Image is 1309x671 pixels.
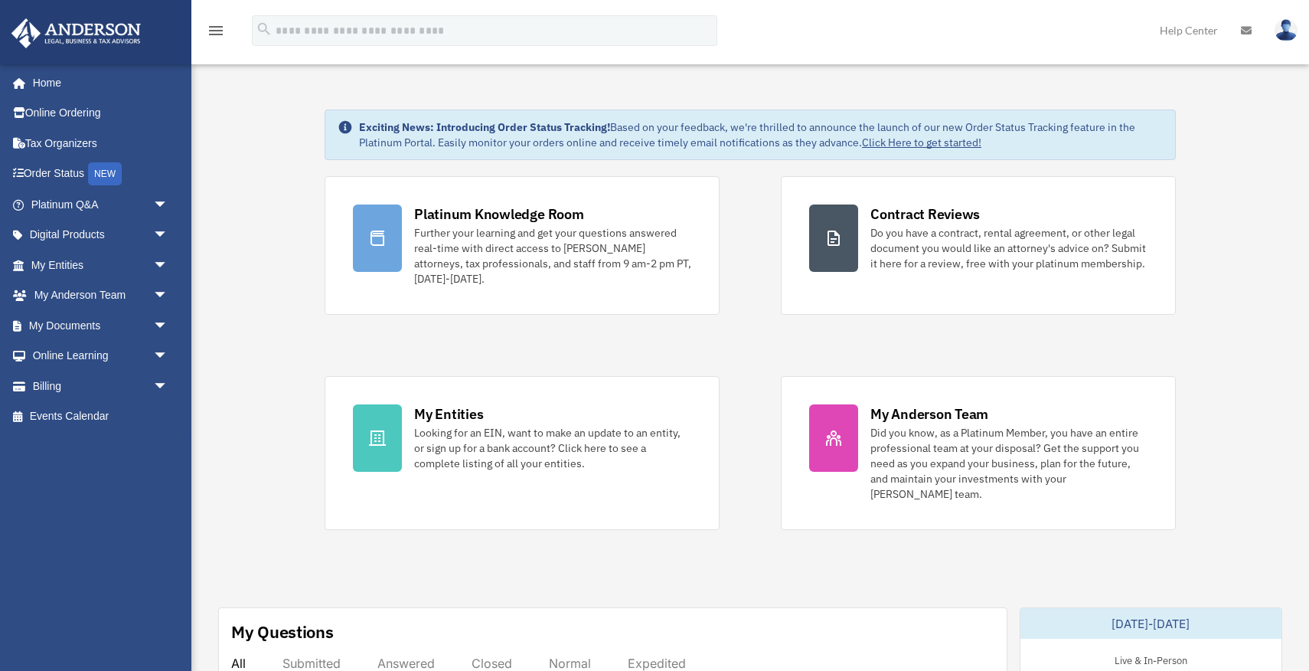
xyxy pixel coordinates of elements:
a: Online Learningarrow_drop_down [11,341,191,372]
a: My Anderson Teamarrow_drop_down [11,280,191,311]
a: My Anderson Team Did you know, as a Platinum Member, you have an entire professional team at your... [781,376,1176,530]
span: arrow_drop_down [153,310,184,342]
a: Tax Organizers [11,128,191,159]
a: Digital Productsarrow_drop_down [11,220,191,250]
img: Anderson Advisors Platinum Portal [7,18,145,48]
div: Further your learning and get your questions answered real-time with direct access to [PERSON_NAM... [414,225,691,286]
a: Home [11,67,184,98]
img: User Pic [1275,19,1298,41]
div: [DATE]-[DATE] [1020,608,1282,639]
span: arrow_drop_down [153,250,184,281]
span: arrow_drop_down [153,280,184,312]
span: arrow_drop_down [153,371,184,402]
div: Looking for an EIN, want to make an update to an entity, or sign up for a bank account? Click her... [414,425,691,471]
div: My Anderson Team [870,404,988,424]
div: Platinum Knowledge Room [414,205,584,224]
div: Expedited [628,656,686,671]
div: My Questions [231,620,334,643]
div: All [231,656,246,671]
span: arrow_drop_down [153,341,184,372]
a: Events Calendar [11,401,191,432]
div: Did you know, as a Platinum Member, you have an entire professional team at your disposal? Get th... [870,425,1147,502]
a: My Entitiesarrow_drop_down [11,250,191,280]
div: Do you have a contract, rental agreement, or other legal document you would like an attorney's ad... [870,225,1147,271]
div: My Entities [414,404,483,424]
a: My Entities Looking for an EIN, want to make an update to an entity, or sign up for a bank accoun... [325,376,720,530]
strong: Exciting News: Introducing Order Status Tracking! [359,120,610,134]
a: Platinum Q&Aarrow_drop_down [11,189,191,220]
a: Order StatusNEW [11,159,191,190]
div: Contract Reviews [870,205,980,224]
div: Closed [472,656,512,671]
a: Online Ordering [11,98,191,129]
div: Answered [377,656,435,671]
a: Click Here to get started! [862,136,981,149]
a: menu [207,27,225,40]
a: Platinum Knowledge Room Further your learning and get your questions answered real-time with dire... [325,176,720,315]
div: Normal [549,656,591,671]
a: Billingarrow_drop_down [11,371,191,401]
i: search [256,21,273,38]
span: arrow_drop_down [153,189,184,221]
div: NEW [88,162,122,185]
div: Based on your feedback, we're thrilled to announce the launch of our new Order Status Tracking fe... [359,119,1163,150]
span: arrow_drop_down [153,220,184,251]
a: My Documentsarrow_drop_down [11,310,191,341]
div: Live & In-Person [1102,651,1200,667]
a: Contract Reviews Do you have a contract, rental agreement, or other legal document you would like... [781,176,1176,315]
div: Submitted [282,656,341,671]
i: menu [207,21,225,40]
